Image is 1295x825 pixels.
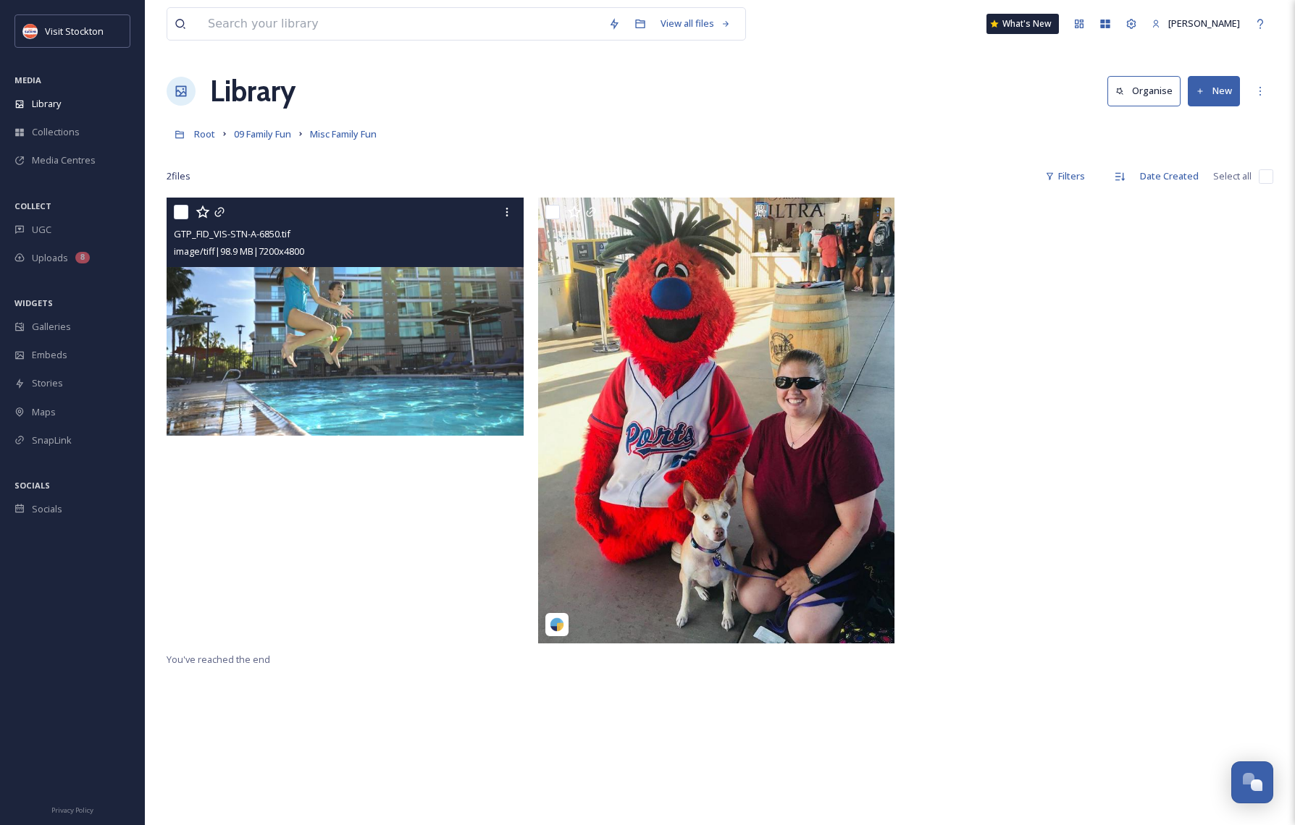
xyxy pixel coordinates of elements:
div: Filters [1038,162,1092,190]
span: COLLECT [14,200,51,211]
span: Library [32,97,61,111]
span: Select all [1213,169,1252,183]
span: Root [194,127,215,140]
span: WIDGETS [14,297,53,308]
span: UGC [32,223,51,237]
span: You've reached the end [167,653,270,666]
span: Uploads [32,251,68,265]
span: Stories [32,376,63,390]
span: Embeds [32,348,67,362]
span: Media Centres [32,153,96,167]
span: [PERSON_NAME] [1168,17,1240,30]
a: Misc Family Fun [310,125,377,143]
img: unnamed.jpeg [23,24,38,38]
div: 8 [75,252,90,263]
button: Organise [1107,76,1181,106]
img: GTP_FID_VIS-STN-A-6850.tif [167,198,524,436]
span: 09 Family Fun [234,127,291,140]
span: Galleries [32,320,71,334]
img: snapsea-logo.png [550,617,564,632]
span: SnapLink [32,433,72,447]
span: 2 file s [167,169,190,183]
input: Search your library [201,8,601,40]
span: SOCIALS [14,480,50,491]
a: View all files [653,9,738,38]
span: Visit Stockton [45,25,104,38]
a: Library [210,69,296,113]
span: Privacy Policy [51,805,93,815]
a: What's New [986,14,1059,34]
span: Socials [32,502,62,516]
span: GTP_FID_VIS-STN-A-6850.tif [174,227,290,240]
span: Collections [32,125,80,139]
span: MEDIA [14,75,41,85]
span: image/tiff | 98.9 MB | 7200 x 4800 [174,245,304,258]
a: 09 Family Fun [234,125,291,143]
span: Misc Family Fun [310,127,377,140]
a: Root [194,125,215,143]
button: Open Chat [1231,761,1273,803]
img: 87709e8293ff1fdd1d3a25ca9cc1a872116ccfb6eb7dc90425842cbf6832a3dc.jpg [538,198,895,643]
a: Privacy Policy [51,800,93,818]
span: Maps [32,405,56,419]
div: Date Created [1133,162,1206,190]
button: New [1188,76,1240,106]
a: [PERSON_NAME] [1144,9,1247,38]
